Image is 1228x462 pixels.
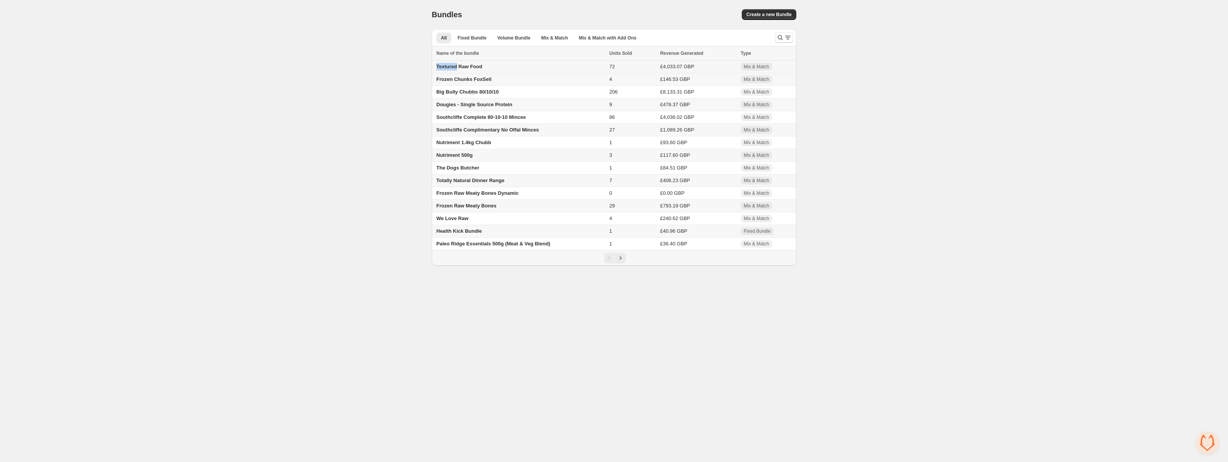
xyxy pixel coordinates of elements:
[660,190,685,196] span: £0.00 GBP
[744,152,769,158] span: Mix & Match
[746,12,792,18] span: Create a new Bundle
[660,76,690,82] span: £146.53 GBP
[609,49,640,57] button: Units Sold
[609,76,612,82] span: 4
[744,114,769,120] span: Mix & Match
[1196,431,1219,454] a: Open chat
[436,114,526,120] span: Southcliffe Complete 80-10-10 Minces
[436,127,539,133] span: Southcliffe Complimentary No Offal Minces
[609,152,612,158] span: 3
[609,114,615,120] span: 86
[579,35,636,41] span: Mix & Match with Add Ons
[436,76,492,82] span: Frozen Chunks FoxSell
[660,178,690,183] span: £406.23 GBP
[609,140,612,145] span: 1
[609,178,612,183] span: 7
[609,228,612,234] span: 1
[744,215,769,222] span: Mix & Match
[660,102,690,107] span: £478.37 GBP
[432,250,796,266] nav: Pagination
[744,102,769,108] span: Mix & Match
[609,215,612,221] span: 4
[609,127,615,133] span: 27
[436,64,482,69] span: Textured Raw Food
[744,165,769,171] span: Mix & Match
[436,89,499,95] span: Big Bully Chubbs 80/10/10
[609,165,612,171] span: 1
[660,203,690,209] span: £793.19 GBP
[744,64,769,70] span: Mix & Match
[609,190,612,196] span: 0
[744,127,769,133] span: Mix & Match
[457,35,486,41] span: Fixed Bundle
[609,89,618,95] span: 206
[609,49,632,57] span: Units Sold
[436,190,519,196] span: Frozen Raw Meaty Bones Dynamic
[775,32,793,43] button: Search and filter results
[660,127,694,133] span: £1,089.26 GBP
[436,228,482,234] span: Health Kick Bundle
[441,35,447,41] span: All
[615,253,626,263] button: Next
[660,64,694,69] span: £4,033.07 GBP
[609,203,615,209] span: 29
[660,114,694,120] span: £4,036.02 GBP
[660,215,690,221] span: £240.62 GBP
[609,241,612,247] span: 1
[541,35,568,41] span: Mix & Match
[436,49,605,57] div: Name of the bundle
[744,228,771,234] span: Fixed Bundle
[660,49,703,57] span: Revenue Generated
[744,203,769,209] span: Mix & Match
[744,89,769,95] span: Mix & Match
[497,35,530,41] span: Volume Bundle
[660,165,687,171] span: £84.51 GBP
[436,215,469,221] span: We Love Raw
[609,102,612,107] span: 9
[609,64,615,69] span: 72
[660,241,687,247] span: £36.40 GBP
[660,49,711,57] button: Revenue Generated
[744,190,769,196] span: Mix & Match
[742,9,796,20] button: Create a new Bundle
[660,152,690,158] span: £117.60 GBP
[744,178,769,184] span: Mix & Match
[744,76,769,82] span: Mix & Match
[744,140,769,146] span: Mix & Match
[660,228,687,234] span: £40.96 GBP
[436,178,504,183] span: Totally Natural Dinner Range
[436,152,473,158] span: Nutriment 500g
[436,241,550,247] span: Paleo Ridge Essentials 500g (Meat & Veg Blend)
[744,241,769,247] span: Mix & Match
[432,10,462,19] h1: Bundles
[436,165,479,171] span: The Dogs Butcher
[436,203,497,209] span: Frozen Raw Meaty Bones
[660,89,694,95] span: £8,133.31 GBP
[660,140,687,145] span: £93.60 GBP
[741,49,792,57] div: Type
[436,102,512,107] span: Dougies - Single Source Protein
[436,140,491,145] span: Nutriment 1.4kg Chubb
